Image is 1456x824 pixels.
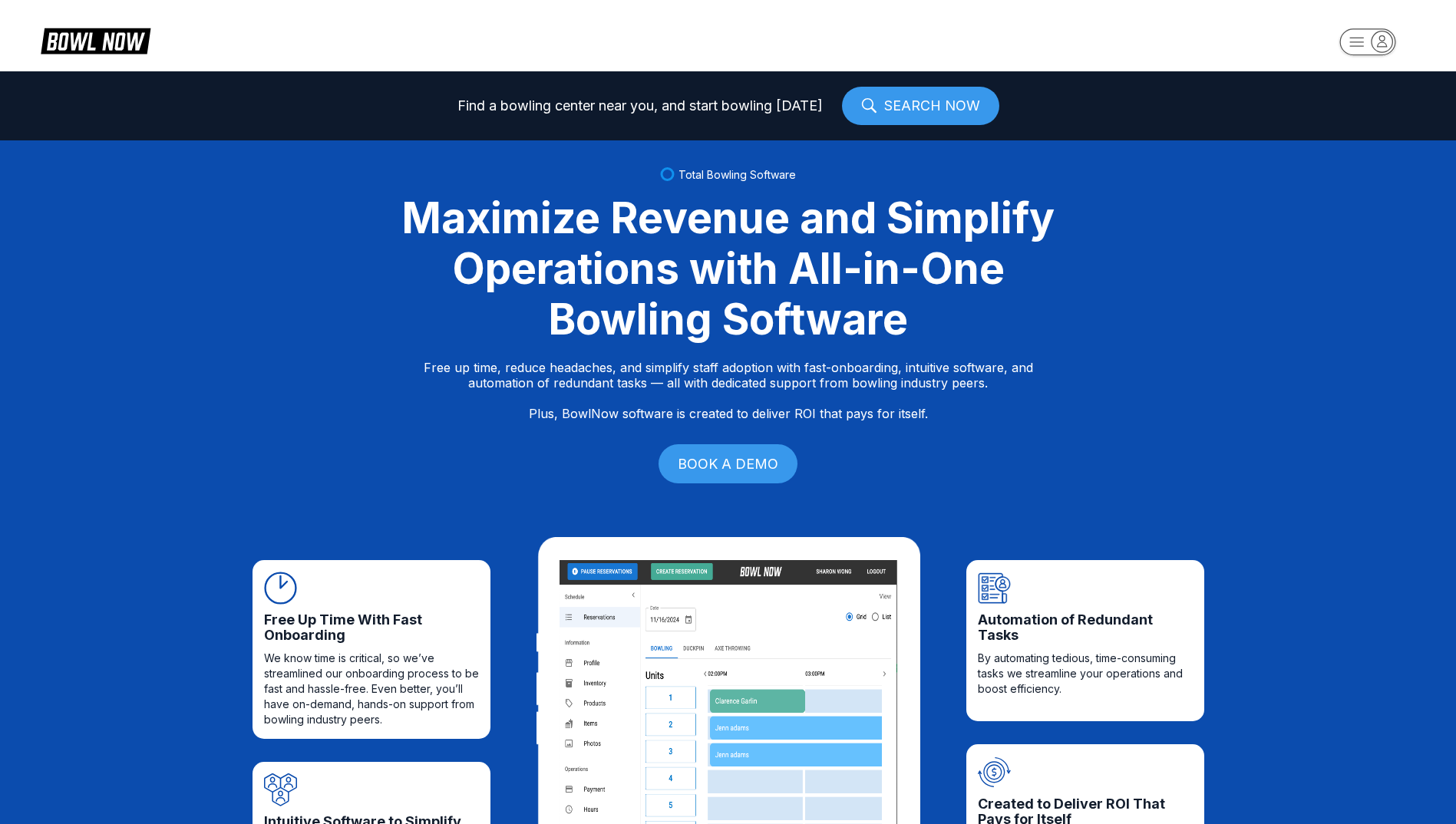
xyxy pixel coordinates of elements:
p: Free up time, reduce headaches, and simplify staff adoption with fast-onboarding, intuitive softw... [424,360,1033,421]
span: Total Bowling Software [678,168,796,181]
a: SEARCH NOW [842,87,999,125]
span: Find a bowling center near you, and start bowling [DATE] [457,98,823,114]
span: By automating tedious, time-consuming tasks we streamline your operations and boost efficiency. [978,651,1193,697]
span: We know time is critical, so we’ve streamlined our onboarding process to be fast and hassle-free.... [264,651,479,727]
div: Maximize Revenue and Simplify Operations with All-in-One Bowling Software [383,193,1074,344]
span: Automation of Redundant Tasks [978,612,1193,643]
a: BOOK A DEMO [659,444,797,483]
span: Free Up Time With Fast Onboarding [264,612,479,643]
